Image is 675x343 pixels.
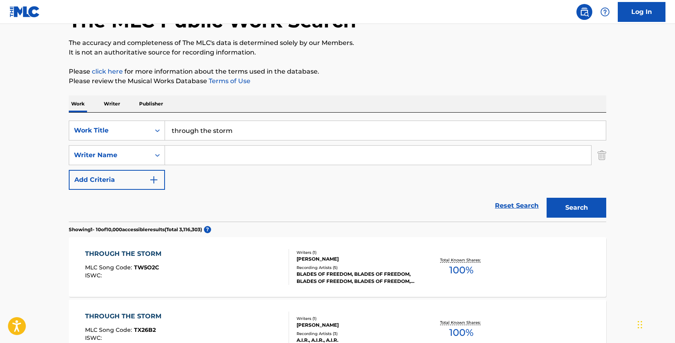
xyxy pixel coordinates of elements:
p: Total Known Shares: [440,257,483,263]
div: Work Title [74,126,145,135]
p: Please for more information about the terms used in the database. [69,67,606,76]
a: click here [92,68,123,75]
div: THROUGH THE STORM [85,312,165,321]
p: Publisher [137,95,165,112]
form: Search Form [69,121,606,222]
div: [PERSON_NAME] [297,322,417,329]
a: Reset Search [491,197,543,214]
p: Writer [101,95,122,112]
div: [PERSON_NAME] [297,255,417,263]
div: Recording Artists ( 3 ) [297,331,417,337]
span: 100 % [449,325,473,340]
img: help [600,7,610,17]
div: Drag [638,313,642,337]
iframe: Chat Widget [635,305,675,343]
img: 9d2ae6d4665cec9f34b9.svg [149,175,159,185]
span: TX26B2 [134,326,156,333]
span: TW5O2C [134,264,159,271]
img: Delete Criterion [597,145,606,165]
div: Help [597,4,613,20]
button: Add Criteria [69,170,165,190]
p: The accuracy and completeness of The MLC's data is determined solely by our Members. [69,38,606,48]
p: Total Known Shares: [440,320,483,325]
img: search [580,7,589,17]
p: It is not an authoritative source for recording information. [69,48,606,57]
span: MLC Song Code : [85,326,134,333]
p: Please review the Musical Works Database [69,76,606,86]
div: Recording Artists ( 5 ) [297,265,417,271]
img: MLC Logo [10,6,40,18]
p: Showing 1 - 10 of 10,000 accessible results (Total 3,116,303 ) [69,226,202,233]
button: Search [547,198,606,218]
div: BLADES OF FREEDOM, BLADES OF FREEDOM, BLADES OF FREEDOM, BLADES OF FREEDOM, BLADES OF FREEDOM [297,271,417,285]
a: Public Search [576,4,592,20]
a: Log In [618,2,665,22]
a: Terms of Use [207,77,250,85]
span: 100 % [449,263,473,277]
div: Writers ( 1 ) [297,249,417,255]
div: Writers ( 1 ) [297,316,417,322]
div: Writer Name [74,150,145,160]
p: Work [69,95,87,112]
span: ISWC : [85,272,104,279]
span: ? [204,226,211,233]
a: THROUGH THE STORMMLC Song Code:TW5O2CISWC:Writers (1)[PERSON_NAME]Recording Artists (5)BLADES OF ... [69,237,606,297]
span: ISWC : [85,334,104,341]
span: MLC Song Code : [85,264,134,271]
div: THROUGH THE STORM [85,249,165,259]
